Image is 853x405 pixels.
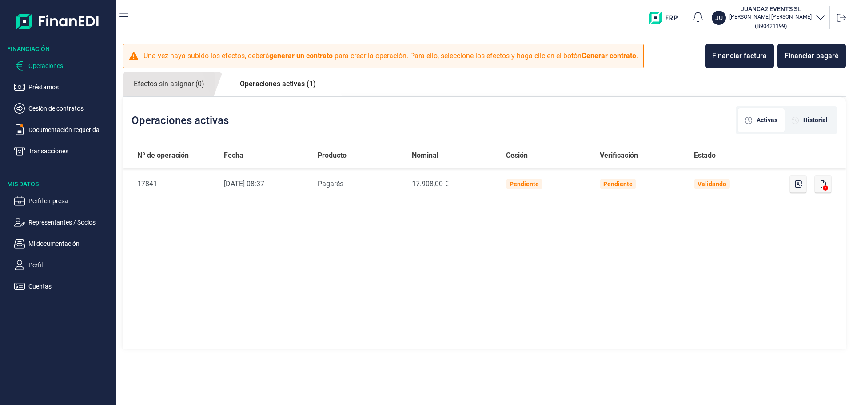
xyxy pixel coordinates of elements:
div: Financiar pagaré [785,51,839,61]
button: Perfil empresa [14,196,112,206]
a: Efectos sin asignar (0) [123,72,215,96]
button: JUJUANCA2 EVENTS SL[PERSON_NAME] [PERSON_NAME](B90421199) [712,4,826,31]
b: generar un contrato [269,52,333,60]
small: Copiar cif [755,23,787,29]
img: erp [649,12,684,24]
p: JU [715,13,723,22]
button: Documentación requerida [14,124,112,135]
button: Perfil [14,260,112,270]
a: Operaciones activas (1) [229,72,327,96]
span: Verificación [600,150,638,161]
span: Nº de operación [137,150,189,161]
div: Pendiente [510,180,539,188]
button: Préstamos [14,82,112,92]
p: Cesión de contratos [28,103,112,114]
p: Documentación requerida [28,124,112,135]
button: Transacciones [14,146,112,156]
button: Financiar factura [705,44,774,68]
p: Perfil empresa [28,196,112,206]
div: [object Object] [785,108,835,132]
button: Operaciones [14,60,112,71]
p: Préstamos [28,82,112,92]
p: Mi documentación [28,238,112,249]
h3: JUANCA2 EVENTS SL [729,4,812,13]
h2: Operaciones activas [132,114,229,127]
button: Cesión de contratos [14,103,112,114]
b: Generar contrato [582,52,636,60]
p: Una vez haya subido los efectos, deberá para crear la operación. Para ello, seleccione los efecto... [143,51,638,61]
button: Financiar pagaré [777,44,846,68]
p: [PERSON_NAME] [PERSON_NAME] [729,13,812,20]
button: Mi documentación [14,238,112,249]
span: Activas [757,116,777,125]
div: 17.908,00 € [412,179,492,189]
div: Pendiente [603,180,633,188]
button: Cuentas [14,281,112,292]
span: Estado [694,150,716,161]
span: Historial [803,116,828,125]
span: Producto [318,150,347,161]
button: Representantes / Socios [14,217,112,228]
img: Logo de aplicación [16,7,100,36]
p: Representantes / Socios [28,217,112,228]
span: Cesión [506,150,528,161]
div: [object Object] [738,108,785,132]
div: 17841 [137,179,210,189]
div: Pagarés [318,179,398,189]
div: [DATE] 08:37 [224,179,304,189]
p: Operaciones [28,60,112,71]
span: Nominal [412,150,438,161]
span: Fecha [224,150,243,161]
div: Financiar factura [712,51,767,61]
p: Perfil [28,260,112,270]
p: Cuentas [28,281,112,292]
p: Transacciones [28,146,112,156]
div: Validando [698,180,726,188]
